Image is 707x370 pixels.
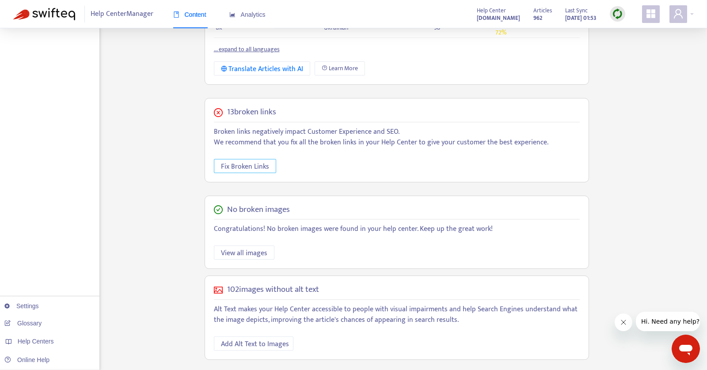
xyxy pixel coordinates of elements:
span: Content [173,11,206,18]
span: Analytics [229,11,266,18]
span: close-circle [214,108,223,117]
strong: 962 [533,13,542,23]
iframe: Button to launch messaging window [672,335,700,363]
span: Help Centers [18,338,54,345]
p: Congratulations! No broken images were found in your help center. Keep up the great work! [214,224,580,234]
strong: [DATE] 01:53 [565,13,597,23]
a: Learn More [315,61,365,76]
a: Online Help [4,356,49,363]
h5: 102 images without alt text [227,285,319,295]
span: View all images [221,248,267,259]
a: Glossary [4,320,42,327]
span: appstore [646,8,656,19]
a: Settings [4,302,39,310]
span: area-chart [229,11,236,18]
img: sync.dc5367851b00ba804db3.png [612,8,623,19]
h5: No broken images [227,205,290,215]
button: View all images [214,245,274,260]
img: Swifteq [13,8,75,20]
a: ... expand to all languages [214,44,280,54]
p: Alt Text makes your Help Center accessible to people with visual impairments and help Search Engi... [214,304,580,325]
iframe: Close message [615,313,632,331]
p: Broken links negatively impact Customer Experience and SEO. We recommend that you fix all the bro... [214,127,580,148]
button: Translate Articles with AI [214,61,311,76]
span: Articles [533,6,552,15]
span: user [673,8,684,19]
span: book [173,11,179,18]
button: Fix Broken Links [214,159,276,173]
div: Translate Articles with AI [221,64,304,75]
span: picture [214,286,223,294]
span: Help Center Manager [91,6,153,23]
iframe: Message from company [636,312,700,331]
span: Help Center [477,6,506,15]
span: 72 % [495,27,506,38]
span: Add Alt Text to Images [221,339,289,350]
span: Last Sync [565,6,588,15]
span: Fix Broken Links [221,161,269,172]
button: Add Alt Text to Images [214,336,293,351]
span: Learn More [329,64,358,73]
a: [DOMAIN_NAME] [477,13,520,23]
span: check-circle [214,205,223,214]
h5: 13 broken links [227,107,276,117]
